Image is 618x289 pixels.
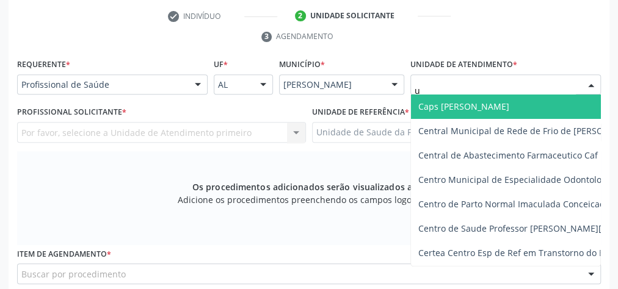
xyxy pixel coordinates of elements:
div: 2 [295,10,306,21]
span: Os procedimentos adicionados serão visualizados aqui [192,180,426,193]
label: UF [214,55,228,74]
label: Unidade de referência [312,103,409,122]
span: Centro Municipal de Especialidade Odontologica [418,174,618,185]
input: Unidade de atendimento [415,79,576,103]
span: Adicione os procedimentos preenchendo os campos logo abaixo [178,193,441,206]
label: Item de agendamento [17,245,111,264]
span: Centro de Parto Normal Imaculada Conceicao [418,198,605,210]
span: Profissional de Saúde [21,79,183,91]
span: Central de Abastecimento Farmaceutico Caf [418,149,598,161]
span: Buscar por procedimento [21,268,126,280]
span: AL [218,79,248,91]
span: [PERSON_NAME] [283,79,379,91]
label: Município [279,55,325,74]
label: Unidade de atendimento [410,55,517,74]
div: Unidade solicitante [310,10,394,21]
span: Caps [PERSON_NAME] [418,101,509,112]
label: Profissional Solicitante [17,103,126,122]
label: Requerente [17,55,70,74]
